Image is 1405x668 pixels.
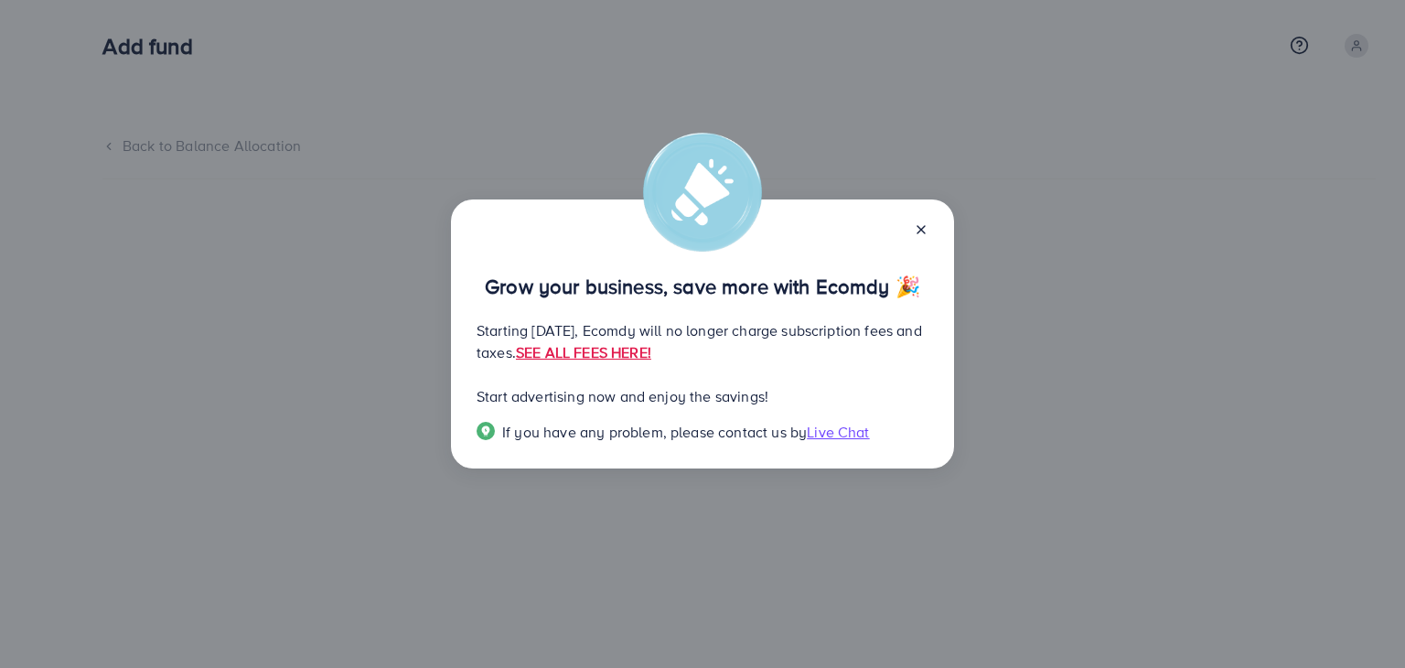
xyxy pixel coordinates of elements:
[477,319,928,363] p: Starting [DATE], Ecomdy will no longer charge subscription fees and taxes.
[477,422,495,440] img: Popup guide
[643,133,762,252] img: alert
[502,422,807,442] span: If you have any problem, please contact us by
[516,342,651,362] a: SEE ALL FEES HERE!
[477,275,928,297] p: Grow your business, save more with Ecomdy 🎉
[477,385,928,407] p: Start advertising now and enjoy the savings!
[807,422,869,442] span: Live Chat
